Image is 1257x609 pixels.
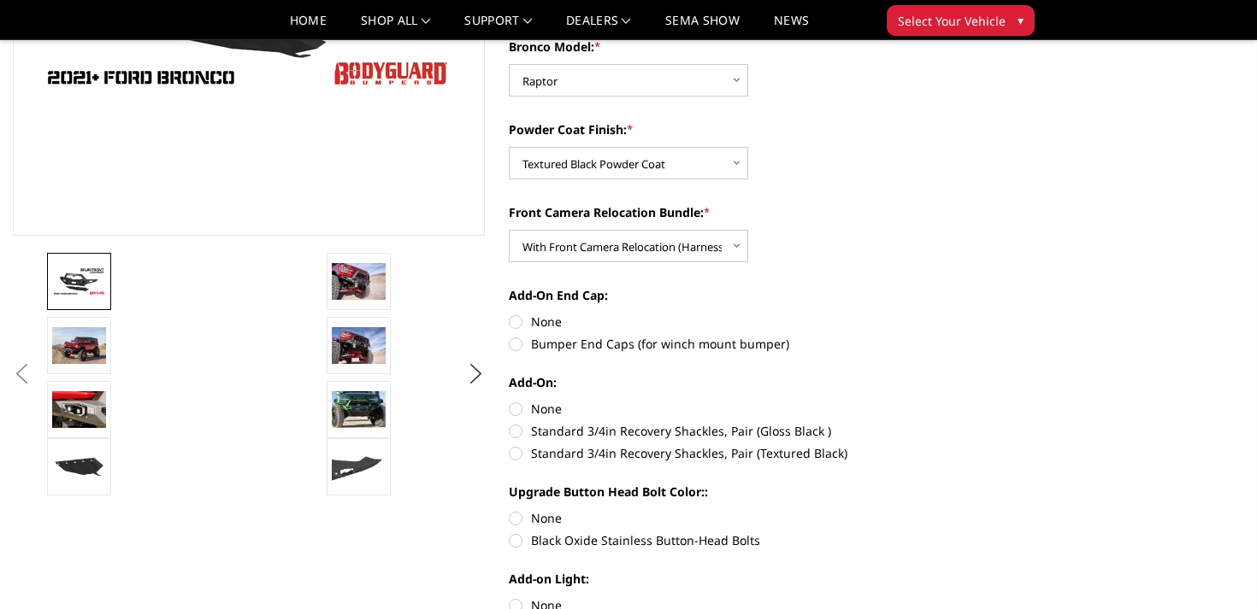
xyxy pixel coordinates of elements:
[290,15,327,39] a: Home
[9,361,34,387] button: Previous
[509,120,981,138] label: Powder Coat Finish:
[52,452,106,483] img: Reinforced Steel Bolt-On Skid Plate, included with all purchases
[52,391,106,427] img: Relocates Front Parking Sensors & Accepts Rigid LED Lights Ignite Series
[509,444,981,462] label: Standard 3/4in Recovery Shackles, Pair (Textured Black)
[898,12,1006,30] span: Select Your Vehicle
[509,373,981,391] label: Add-On:
[1018,11,1024,29] span: ▾
[887,5,1035,36] button: Select Your Vehicle
[332,391,386,427] img: Bronco Baja Front (winch mount)
[509,570,981,588] label: Add-on Light:
[509,38,981,56] label: Bronco Model:
[665,15,740,39] a: SEMA Show
[566,15,631,39] a: Dealers
[52,327,106,363] img: Bronco Baja Front (winch mount)
[509,400,981,418] label: None
[52,266,106,296] img: Bodyguard Ford Bronco
[361,15,430,39] a: shop all
[463,361,489,387] button: Next
[464,15,532,39] a: Support
[509,335,981,353] label: Bumper End Caps (for winch mount bumper)
[509,531,981,549] label: Black Oxide Stainless Button-Head Bolts
[1171,527,1257,609] iframe: Chat Widget
[509,422,981,440] label: Standard 3/4in Recovery Shackles, Pair (Gloss Black )
[509,509,981,527] label: None
[332,452,386,483] img: Bolt-on end cap. Widens your Bronco bumper to match the factory fender flares.
[774,15,809,39] a: News
[509,203,981,221] label: Front Camera Relocation Bundle:
[509,286,981,304] label: Add-On End Cap:
[332,327,386,363] img: Bronco Baja Front (winch mount)
[509,313,981,331] label: None
[509,483,981,501] label: Upgrade Button Head Bolt Color::
[332,263,386,299] img: Bronco Baja Front (winch mount)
